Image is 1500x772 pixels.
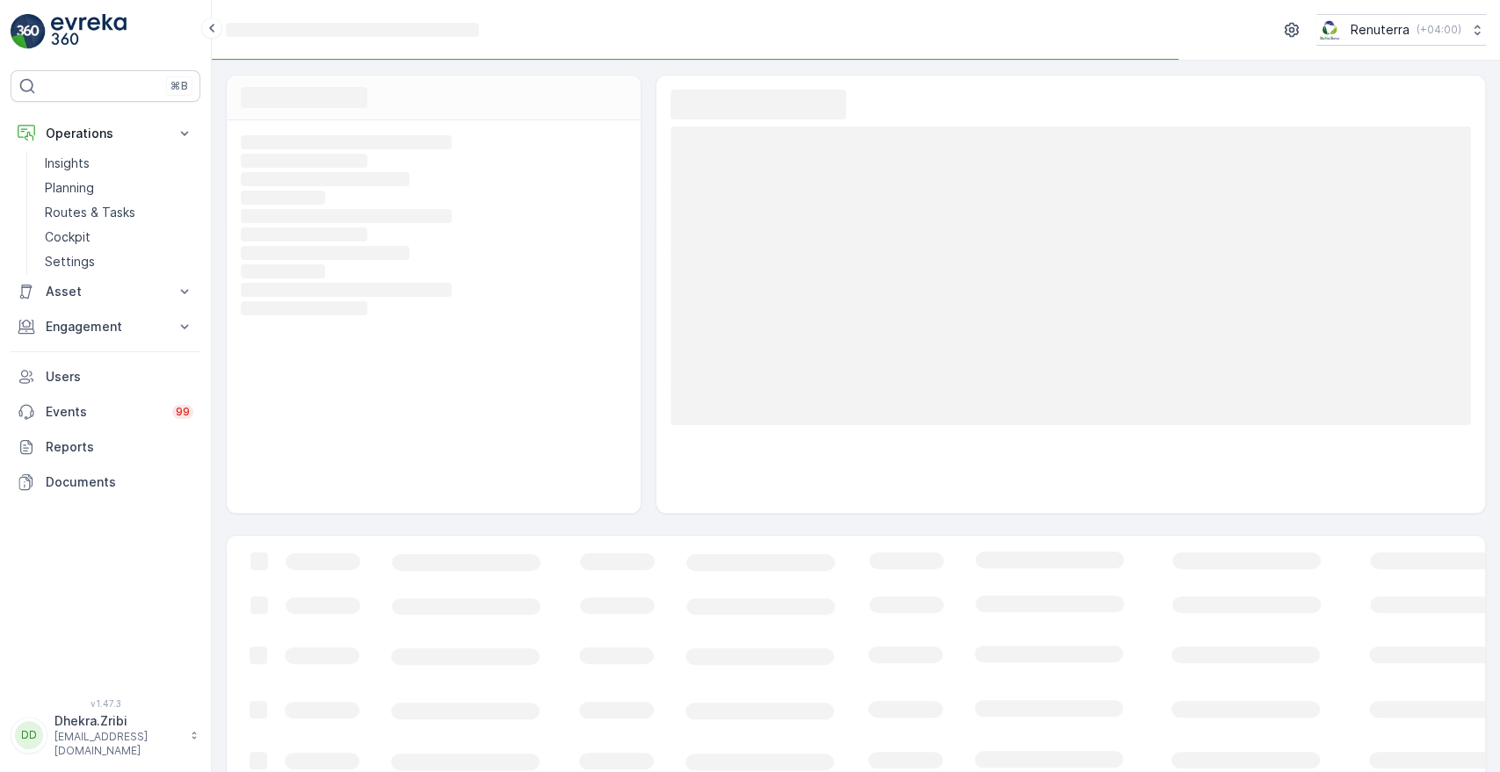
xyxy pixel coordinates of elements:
[1316,20,1344,40] img: Screenshot_2024-07-26_at_13.33.01.png
[46,368,193,386] p: Users
[45,179,94,197] p: Planning
[11,698,200,709] span: v 1.47.3
[11,116,200,151] button: Operations
[11,274,200,309] button: Asset
[46,283,165,300] p: Asset
[46,438,193,456] p: Reports
[46,318,165,335] p: Engagement
[46,473,193,491] p: Documents
[38,176,200,200] a: Planning
[11,394,200,429] a: Events99
[54,712,181,730] p: Dhekra.Zribi
[11,429,200,465] a: Reports
[45,228,91,246] p: Cockpit
[45,155,90,172] p: Insights
[38,200,200,225] a: Routes & Tasks
[45,204,135,221] p: Routes & Tasks
[46,125,165,142] p: Operations
[11,309,200,344] button: Engagement
[176,405,190,419] p: 99
[38,151,200,176] a: Insights
[38,249,200,274] a: Settings
[11,712,200,758] button: DDDhekra.Zribi[EMAIL_ADDRESS][DOMAIN_NAME]
[15,721,43,749] div: DD
[45,253,95,271] p: Settings
[38,225,200,249] a: Cockpit
[1351,21,1409,39] p: Renuterra
[1417,23,1461,37] p: ( +04:00 )
[46,403,162,421] p: Events
[11,359,200,394] a: Users
[11,465,200,500] a: Documents
[51,14,127,49] img: logo_light-DOdMpM7g.png
[54,730,181,758] p: [EMAIL_ADDRESS][DOMAIN_NAME]
[11,14,46,49] img: logo
[170,79,188,93] p: ⌘B
[1316,14,1486,46] button: Renuterra(+04:00)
